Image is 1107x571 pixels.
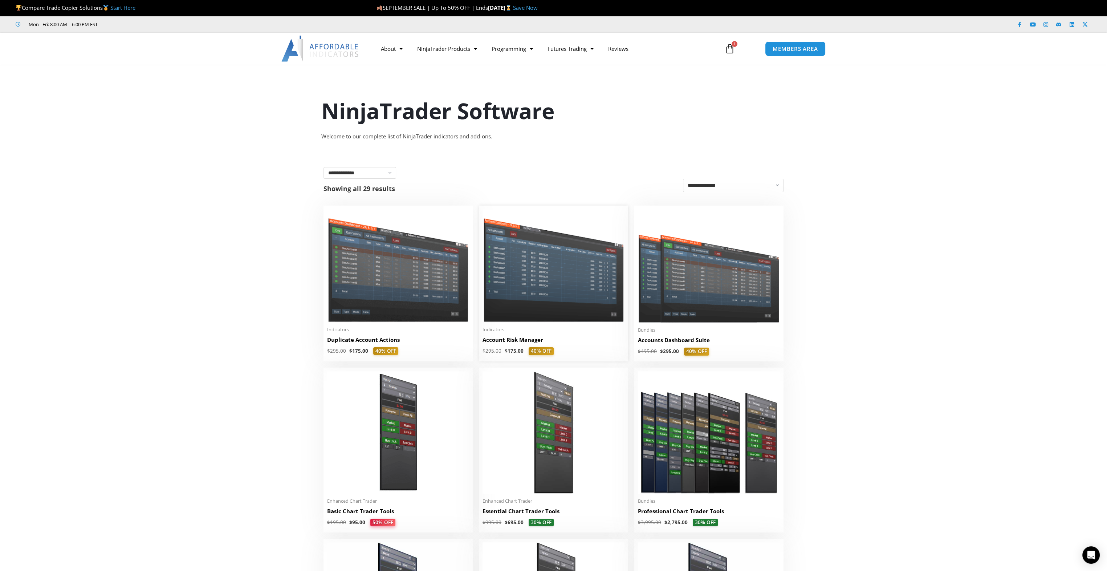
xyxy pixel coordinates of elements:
[327,507,469,515] h2: Basic Chart Trader Tools
[377,4,488,11] span: SEPTEMBER SALE | Up To 50% OFF | Ends
[281,36,359,62] img: LogoAI | Affordable Indicators – NinjaTrader
[506,5,511,11] img: ⌛
[601,40,636,57] a: Reviews
[410,40,484,57] a: NinjaTrader Products
[349,348,368,354] bdi: 175.00
[638,519,661,526] bdi: 3,995.00
[664,519,667,526] span: $
[374,40,410,57] a: About
[483,348,501,354] bdi: 295.00
[505,348,508,354] span: $
[638,209,780,323] img: Accounts Dashboard Suite
[16,4,135,11] span: Compare Trade Copier Solutions
[327,371,469,493] img: BasicTools
[529,519,554,527] span: 30% OFF
[505,348,524,354] bdi: 175.00
[638,348,657,355] bdi: 495.00
[660,348,679,355] bdi: 295.00
[327,498,469,504] span: Enhanced Chart Trader
[638,348,641,355] span: $
[27,20,98,29] span: Mon - Fri: 8:00 AM – 6:00 PM EST
[327,336,469,344] h2: Duplicate Account Actions
[505,519,524,526] bdi: 695.00
[103,5,109,11] img: 🥇
[638,336,780,348] a: Accounts Dashboard Suite
[483,507,624,515] h2: Essential Chart Trader Tools
[683,179,784,192] select: Shop order
[374,40,716,57] nav: Menu
[327,519,330,526] span: $
[483,348,485,354] span: $
[483,209,624,322] img: Account Risk Manager
[321,96,786,126] h1: NinjaTrader Software
[483,327,624,333] span: Indicators
[693,519,718,527] span: 30% OFF
[483,371,624,493] img: Essential Chart Trader Tools
[327,336,469,347] a: Duplicate Account Actions
[321,131,786,142] div: Welcome to our complete list of NinjaTrader indicators and add-ons.
[484,40,540,57] a: Programming
[540,40,601,57] a: Futures Trading
[1082,546,1100,564] div: Open Intercom Messenger
[638,519,641,526] span: $
[108,21,217,28] iframe: Customer reviews powered by Trustpilot
[327,348,346,354] bdi: 295.00
[638,371,780,493] img: ProfessionalToolsBundlePage
[377,5,382,11] img: 🍂
[529,347,554,355] span: 40% OFF
[483,498,624,504] span: Enhanced Chart Trader
[327,507,469,519] a: Basic Chart Trader Tools
[505,519,508,526] span: $
[483,336,624,344] h2: Account Risk Manager
[323,185,395,192] p: Showing all 29 results
[684,348,709,356] span: 40% OFF
[483,336,624,347] a: Account Risk Manager
[773,46,818,52] span: MEMBERS AREA
[660,348,663,355] span: $
[638,336,780,344] h2: Accounts Dashboard Suite
[370,519,395,527] span: 50% OFF
[638,507,780,515] h2: Professional Chart Trader Tools
[483,519,485,526] span: $
[513,4,538,11] a: Save Now
[349,519,365,526] bdi: 95.00
[483,507,624,519] a: Essential Chart Trader Tools
[327,519,346,526] bdi: 195.00
[110,4,135,11] a: Start Here
[488,4,513,11] strong: [DATE]
[327,348,330,354] span: $
[638,498,780,504] span: Bundles
[714,38,746,59] a: 1
[664,519,688,526] bdi: 2,795.00
[349,519,352,526] span: $
[349,348,352,354] span: $
[327,327,469,333] span: Indicators
[373,347,398,355] span: 40% OFF
[16,5,21,11] img: 🏆
[638,327,780,333] span: Bundles
[765,41,826,56] a: MEMBERS AREA
[327,209,469,322] img: Duplicate Account Actions
[732,41,737,47] span: 1
[638,507,780,519] a: Professional Chart Trader Tools
[483,519,501,526] bdi: 995.00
